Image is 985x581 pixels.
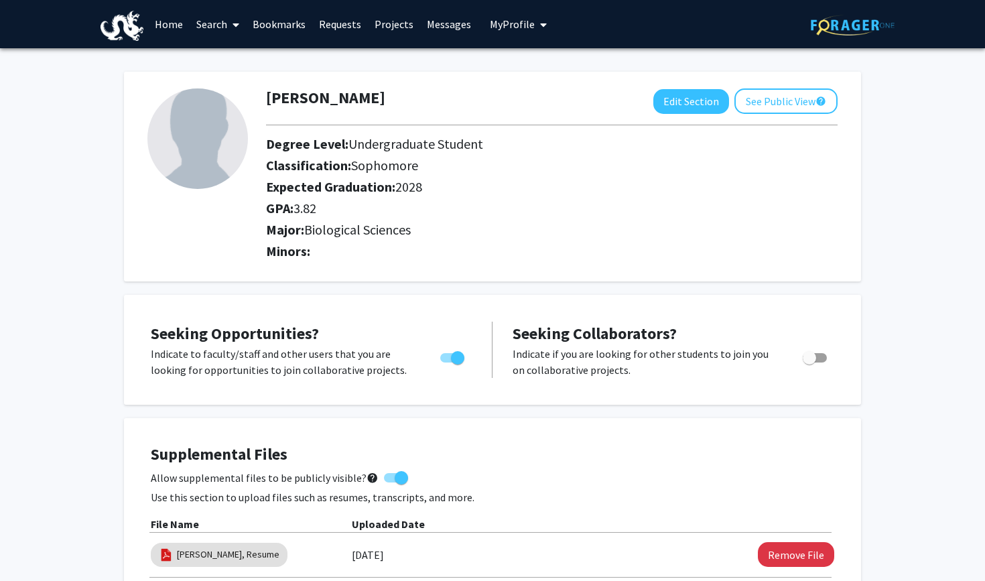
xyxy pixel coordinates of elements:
[101,11,143,41] img: Drexel University Logo
[304,221,411,238] span: Biological Sciences
[151,323,319,344] span: Seeking Opportunities?
[758,542,834,567] button: Remove Jayady, Resume File
[266,179,838,195] h2: Expected Graduation:
[352,517,425,531] b: Uploaded Date
[147,88,248,189] img: Profile Picture
[435,346,472,366] div: Toggle
[190,1,246,48] a: Search
[513,323,677,344] span: Seeking Collaborators?
[266,136,838,152] h2: Degree Level:
[148,1,190,48] a: Home
[266,157,838,174] h2: Classification:
[266,88,385,108] h1: [PERSON_NAME]
[10,521,57,571] iframe: Chat
[420,1,478,48] a: Messages
[293,200,316,216] span: 3.82
[797,346,834,366] div: Toggle
[266,200,838,216] h2: GPA:
[266,243,838,259] h2: Minors:
[395,178,422,195] span: 2028
[653,89,729,114] button: Edit Section
[367,470,379,486] mat-icon: help
[811,15,895,36] img: ForagerOne Logo
[352,543,384,566] label: [DATE]
[312,1,368,48] a: Requests
[815,93,826,109] mat-icon: help
[351,157,418,174] span: Sophomore
[151,346,415,378] p: Indicate to faculty/staff and other users that you are looking for opportunities to join collabor...
[151,445,834,464] h4: Supplemental Files
[177,547,279,562] a: [PERSON_NAME], Resume
[159,547,174,562] img: pdf_icon.png
[266,222,838,238] h2: Major:
[151,489,834,505] p: Use this section to upload files such as resumes, transcripts, and more.
[368,1,420,48] a: Projects
[513,346,777,378] p: Indicate if you are looking for other students to join you on collaborative projects.
[734,88,838,114] button: See Public View
[246,1,312,48] a: Bookmarks
[151,470,379,486] span: Allow supplemental files to be publicly visible?
[151,517,199,531] b: File Name
[490,17,535,31] span: My Profile
[348,135,483,152] span: Undergraduate Student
